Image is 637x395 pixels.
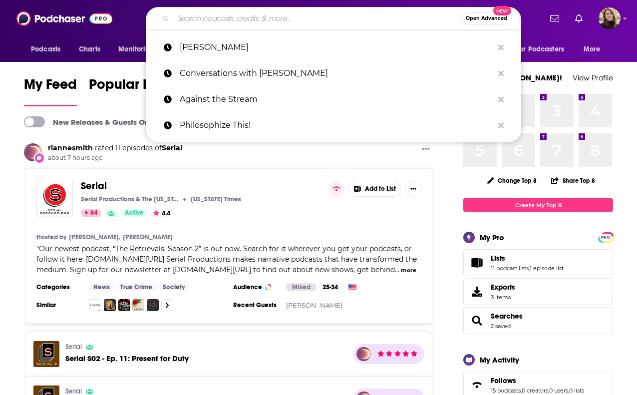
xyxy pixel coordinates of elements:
a: riannesmith [48,143,93,152]
p: [US_STATE] Times [191,195,241,203]
a: New York Times[US_STATE] Times [188,195,241,203]
a: Charts [72,40,106,59]
a: My Feed [24,76,77,106]
a: [PERSON_NAME] [123,233,173,241]
span: New [493,6,511,15]
span: " [36,244,417,274]
span: 84 [90,208,97,218]
img: Podchaser - Follow, Share and Rate Podcasts [16,9,112,28]
button: open menu [577,40,613,59]
a: Society [159,283,189,291]
span: , [529,265,530,272]
a: Lists [467,256,487,270]
a: 84 [81,209,101,217]
a: Serial S02 - Ep. 11: Present for Duty [33,341,59,367]
button: open menu [510,40,579,59]
span: ... [395,265,399,274]
span: Follows [491,376,516,385]
img: Criminal [89,299,101,311]
h4: Hosted by [36,233,66,241]
button: open menu [111,40,167,59]
span: Logged in as katiefuchs [599,7,621,29]
a: [PERSON_NAME] [286,301,342,309]
a: Conversations with [PERSON_NAME] [146,60,521,86]
span: , [521,387,522,394]
span: Searches [463,307,613,334]
span: My Feed [24,76,77,99]
a: Serial [65,343,82,351]
a: Serial [162,143,182,152]
button: open menu [24,40,73,59]
a: Active [121,209,148,217]
img: User Profile [599,7,621,29]
span: PRO [600,234,612,241]
div: riannesmith's Rating: 5 out of 5 [377,348,418,360]
img: Crimetown [118,299,130,311]
span: Serial S02 - Ep. 11: Present for Duty [65,354,189,363]
div: New Review [34,152,45,163]
span: Podcasts [31,42,60,56]
a: [PERSON_NAME], [69,233,120,241]
a: 15 podcasts [491,387,521,394]
input: Search podcasts, credits, & more... [173,10,461,26]
span: Serial [81,180,107,192]
div: My Pro [480,233,504,242]
a: Follows [467,378,487,392]
a: riannesmith [356,347,371,362]
a: Show notifications dropdown [546,10,563,27]
button: Show More Button [418,143,434,156]
span: Our newest podcast, “The Retrievals, Season 2” is out now. Search for it wherever you get your po... [36,244,417,274]
span: Exports [491,283,515,292]
h3: Categories [36,283,81,291]
a: Lists [491,254,564,263]
img: riannesmith [24,143,42,161]
h3: Similar [36,301,81,309]
a: Bear Brook [147,299,159,311]
a: Show notifications dropdown [571,10,587,27]
button: 4.4 [150,209,173,217]
span: Monitoring [118,42,154,56]
p: John McPhee [180,34,493,60]
span: Popular Feed [89,76,174,99]
a: [PERSON_NAME] [146,34,521,60]
p: Serial Productions & The [US_STATE] Times [81,195,181,203]
div: Search podcasts, credits, & more... [146,7,521,30]
span: Lists [463,249,613,276]
a: 1 episode list [530,265,564,272]
div: Mixed [286,283,317,291]
a: Create My Top 8 [463,198,613,212]
button: Add to List [348,181,401,197]
h3: Audience [233,283,278,291]
span: 3 items [491,294,515,301]
a: News [89,283,114,291]
a: New Releases & Guests Only [24,116,155,127]
a: 0 creators [522,387,548,394]
span: Charts [79,42,100,56]
a: Follows [491,376,584,385]
span: , [568,387,569,394]
a: True Crime [116,283,156,291]
h3: Recent Guests [233,301,278,309]
a: Searches [467,314,487,328]
span: Exports [467,285,487,299]
p: Conversations with Tyler [180,60,493,86]
a: View Profile [573,73,613,82]
a: 0 lists [569,387,584,394]
p: Against the Stream [180,86,493,112]
div: 25-34 [318,283,342,291]
a: Searches [491,312,523,321]
span: rated 11 episodes [95,143,153,152]
a: 11 podcast lists [491,265,529,272]
a: Serial S02 - Ep. 11: Present for Duty [65,354,189,363]
div: My Activity [480,355,519,365]
button: Change Top 8 [481,174,543,187]
a: Serial [81,181,107,192]
img: Serial [36,181,73,217]
a: PRO [600,233,612,241]
span: Lists [491,254,505,263]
